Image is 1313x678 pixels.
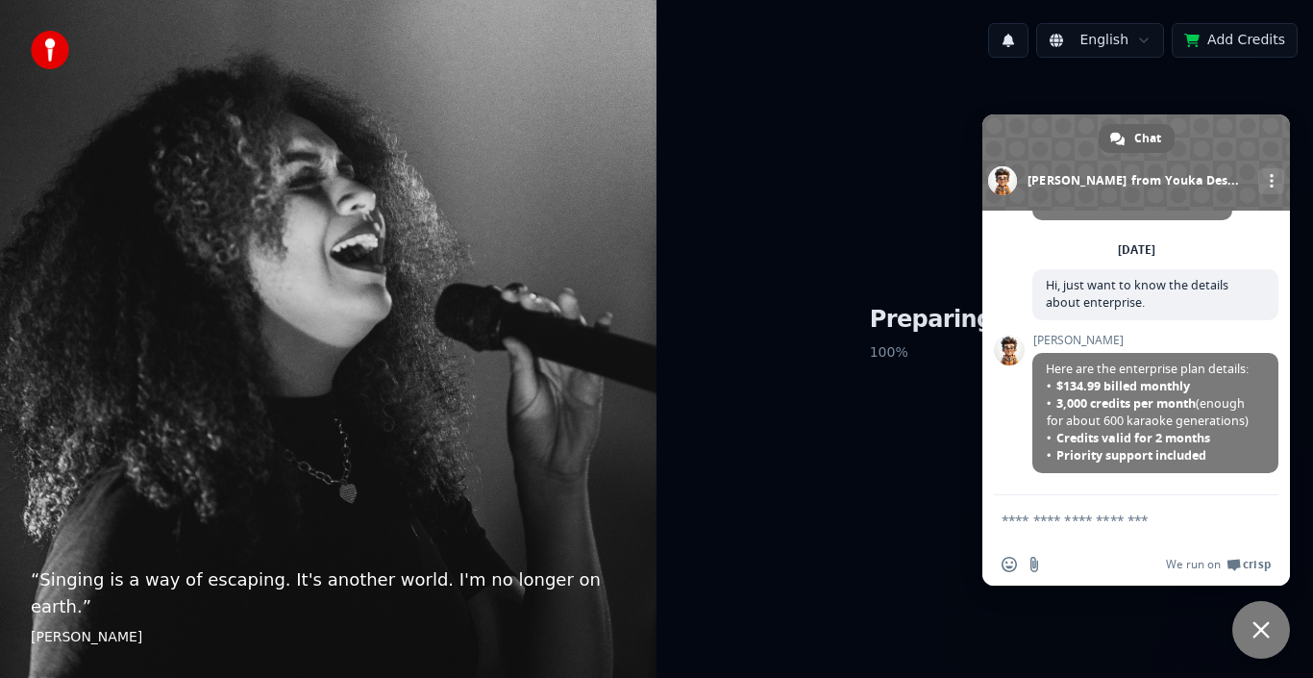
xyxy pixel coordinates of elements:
span: Insert an emoji [1002,557,1017,572]
div: [DATE] [1118,244,1155,256]
span: Send a file [1027,557,1042,572]
img: youka [31,31,69,69]
span: (enough for about 600 karaoke generations) [1047,395,1264,430]
span: We run on [1166,557,1221,572]
a: We run onCrisp [1166,557,1271,572]
textarea: Compose your message... [1002,512,1228,529]
span: [PERSON_NAME] [1032,334,1278,347]
span: Here are the enterprise plan details: [1046,361,1265,464]
span: 3,000 credits per month [1056,395,1196,412]
h1: Preparing Youka [870,305,1101,336]
button: Add Credits [1172,23,1298,58]
footer: [PERSON_NAME] [31,628,626,647]
p: “ Singing is a way of escaping. It's another world. I'm no longer on earth. ” [31,566,626,620]
div: Chat [1099,124,1175,153]
div: More channels [1258,168,1284,194]
span: Credits valid for 2 months [1056,430,1210,446]
span: Hi, just want to know the details about enterprise. [1046,277,1228,311]
span: $134.99 billed monthly [1056,378,1190,394]
span: Crisp [1243,557,1271,572]
span: Priority support included [1056,447,1206,464]
div: Close chat [1232,601,1290,659]
p: 100 % [870,336,1101,370]
span: Chat [1134,124,1161,153]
